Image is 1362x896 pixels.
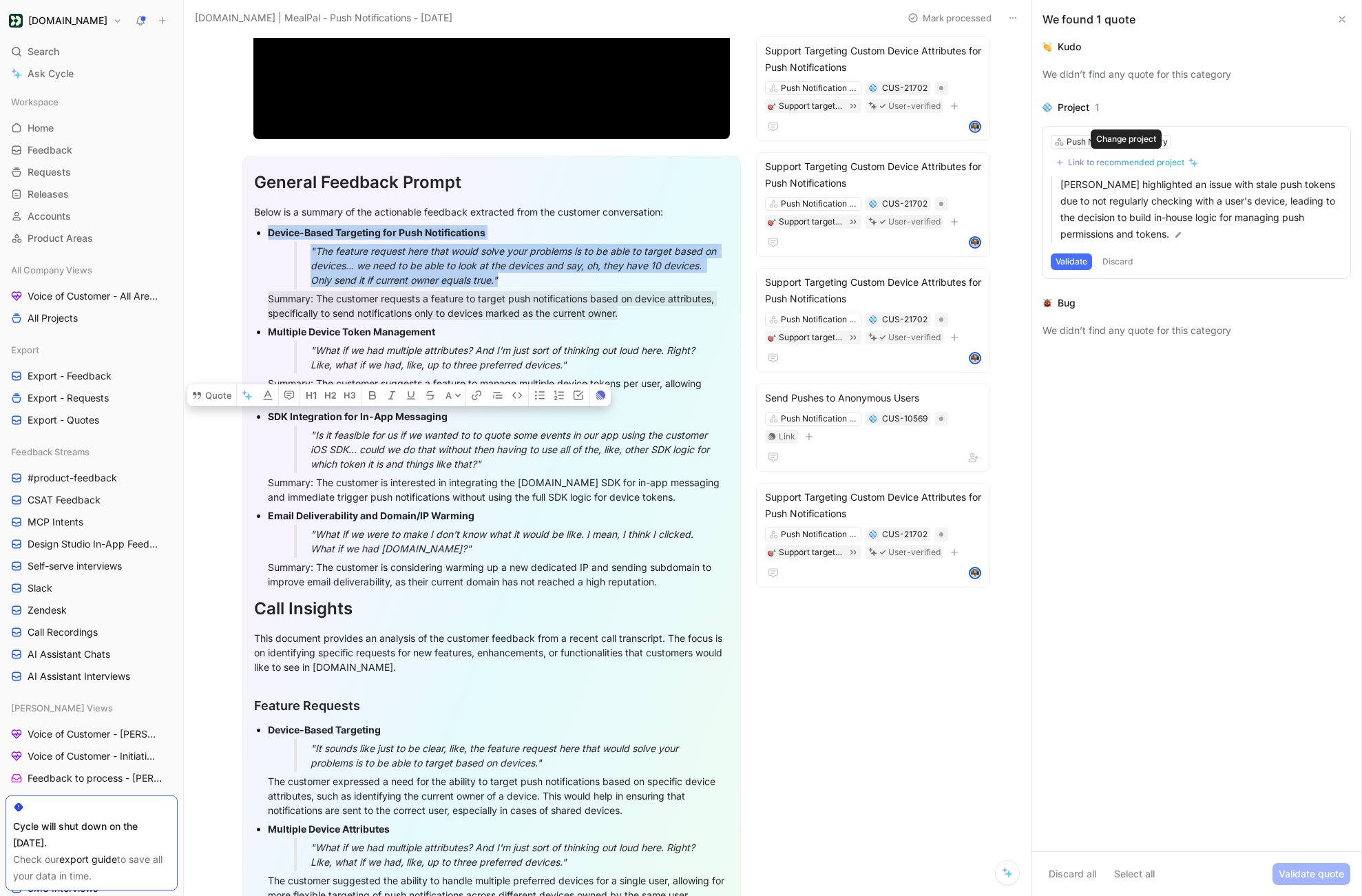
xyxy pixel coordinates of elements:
img: 🐞 [1043,298,1052,308]
div: User-verified [888,215,941,229]
img: 🎯 [768,548,776,556]
span: [PERSON_NAME] Views [11,701,113,715]
span: Export - Quotes [28,413,99,427]
button: Link to recommended project [1051,154,1203,171]
div: Link to recommended project [1068,157,1184,168]
img: 💠 [869,315,877,324]
div: Workspace [6,92,178,112]
a: Quotes to link - [PERSON_NAME] [6,790,178,811]
div: We didn’t find any quote for this category [1043,66,1350,83]
a: Design Studio In-App Feedback [6,534,178,554]
img: 💠 [869,415,877,423]
strong: SDK Integration for In-App Messaging [268,410,448,422]
div: "What if we were to make I don't know what it would be like. I mean, I think I clicked. What if w... [311,527,720,556]
div: Push Notification Delivery [781,412,858,426]
span: Feedback to process - [PERSON_NAME] [28,771,162,785]
div: Link [779,430,795,444]
div: Project [1058,99,1089,116]
strong: Email Deliverability and Domain/IP Warming [268,510,474,521]
div: Push Notification Delivery [781,81,858,95]
div: Support targeting custom device attributes for push notifications [779,545,844,559]
div: Summary: The customer is interested in integrating the [DOMAIN_NAME] SDK for in-app messaging and... [268,475,729,504]
div: Export [6,340,178,360]
div: All Company ViewsVoice of Customer - All AreasAll Projects [6,260,178,329]
a: Slack [6,578,178,598]
div: Feedback Streams#product-feedbackCSAT FeedbackMCP IntentsDesign Studio In-App FeedbackSelf-serve ... [6,441,178,687]
div: Kudo [1058,39,1081,55]
span: Search [28,43,59,60]
img: avatar [970,353,980,363]
a: CSAT Feedback [6,490,178,510]
img: 💠 [869,530,877,539]
span: Releases [28,187,69,201]
div: Call Insights [254,596,729,621]
div: All Company Views [6,260,178,280]
span: Ask Cycle [28,65,74,82]
a: Export - Requests [6,388,178,408]
div: This document provides an analysis of the customer feedback from a recent call transcript. The fo... [254,631,729,674]
div: User-verified [888,331,941,344]
span: Voice of Customer - Initiatives [28,749,159,763]
div: "What if we had multiple attributes? And I'm just sort of thinking out loud here. Right? Like, wh... [311,840,720,869]
a: Zendesk [6,600,178,621]
div: Support Targeting Custom Device Attributes for Push Notifications [765,274,981,307]
a: Home [6,118,178,138]
img: avatar [970,568,980,578]
img: 💠 [869,84,877,92]
span: Feedback [28,143,72,157]
a: Call Recordings [6,622,178,643]
span: Quotes to link - [PERSON_NAME] [28,793,160,807]
div: "What if we had multiple attributes? And I'm just sort of thinking out loud here. Right? Like, wh... [311,343,720,372]
a: Feedback to process - [PERSON_NAME] [6,768,178,789]
img: 👏 [1043,42,1052,52]
button: Customer.io[DOMAIN_NAME] [6,11,125,30]
a: AI Assistant Chats [6,644,178,665]
span: Export - Feedback [28,369,112,383]
button: Mark processed [901,8,998,28]
button: A [441,384,465,406]
div: Support Targeting Custom Device Attributes for Push Notifications [765,158,981,191]
a: Feedback [6,140,178,160]
div: Feedback Streams [6,441,178,462]
a: Self-serve interviews [6,556,178,576]
div: User-verified [888,99,941,113]
button: Quote [187,384,236,406]
div: Cycle will shut down on the [DATE]. [13,818,170,851]
strong: Multiple Device Token Management [268,326,435,337]
img: 💠 [869,200,877,208]
div: Bug [1058,295,1076,311]
span: #product-feedback [28,471,117,485]
button: 💠 [868,83,878,93]
div: User-verified [888,545,941,559]
h1: [DOMAIN_NAME] [28,14,107,27]
span: All Company Views [11,263,92,277]
img: Customer.io [9,14,23,28]
div: [PERSON_NAME] Views [6,698,178,718]
span: Feedback Streams [11,445,90,459]
img: avatar [970,238,980,247]
div: Push Notification Delivery [1067,135,1168,149]
mark: "The feature request here that would solve your problems is to be able to target based on devices... [311,244,719,287]
span: Export [11,343,39,357]
img: pen.svg [1173,230,1183,240]
div: Below is a summary of the actionable feedback extracted from the customer conversation: [254,205,729,219]
button: 💠 [868,530,878,539]
div: CUS-21702 [882,197,928,211]
img: 🎯 [768,218,776,226]
div: Support Targeting Custom Device Attributes for Push Notifications [765,489,981,522]
a: Voice of Customer - [PERSON_NAME] [6,724,178,744]
strong: Multiple Device Attributes [268,823,390,835]
div: 💠 [868,414,878,424]
span: AI Assistant Interviews [28,669,130,683]
span: MCP Intents [28,515,83,529]
div: The customer expressed a need for the ability to target push notifications based on specific devi... [268,774,729,817]
a: Product Areas [6,228,178,249]
span: Zendesk [28,603,67,617]
a: AI Assistant Interviews [6,666,178,687]
div: 1 [1095,99,1100,116]
a: export guide [59,853,117,865]
p: [PERSON_NAME] highlighted an issue with stale push tokens due to not regularly checking with a us... [1060,176,1342,242]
